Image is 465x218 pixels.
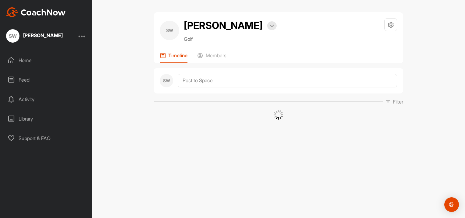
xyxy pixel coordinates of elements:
[3,131,89,146] div: Support & FAQ
[23,33,63,38] div: [PERSON_NAME]
[184,18,263,33] h2: [PERSON_NAME]
[274,110,283,120] img: G6gVgL6ErOh57ABN0eRmCEwV0I4iEi4d8EwaPGI0tHgoAbU4EAHFLEQAh+QQFCgALACwIAA4AGAASAAAEbHDJSesaOCdk+8xg...
[393,98,403,105] p: Filter
[206,52,226,58] p: Members
[6,29,19,43] div: SW
[160,21,179,40] div: SW
[184,35,277,43] p: Golf
[160,74,173,87] div: SW
[270,24,274,27] img: arrow-down
[444,197,459,212] div: Open Intercom Messenger
[3,92,89,107] div: Activity
[3,111,89,126] div: Library
[3,53,89,68] div: Home
[168,52,187,58] p: Timeline
[6,7,66,17] img: CoachNow
[3,72,89,87] div: Feed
